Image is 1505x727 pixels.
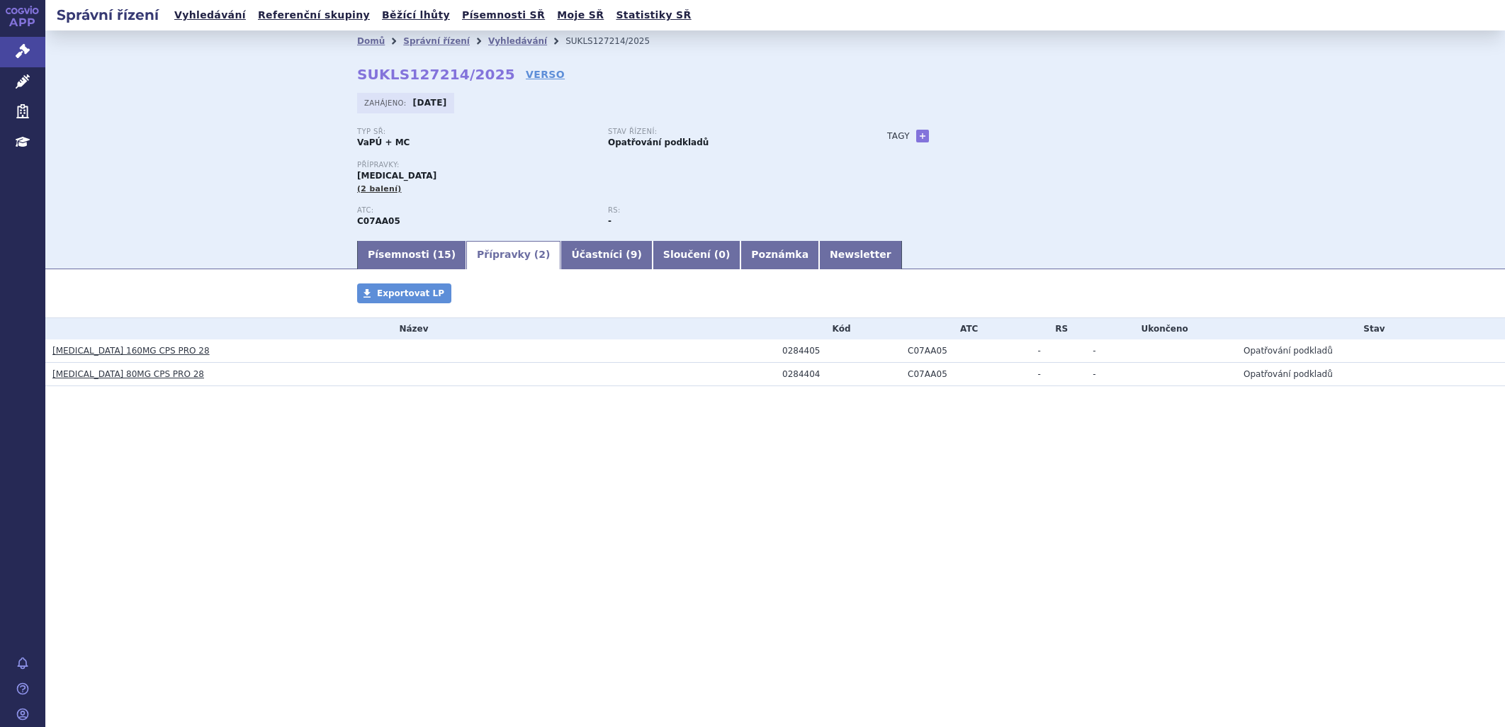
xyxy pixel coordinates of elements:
[1236,318,1505,339] th: Stav
[611,6,695,25] a: Statistiky SŘ
[775,318,901,339] th: Kód
[45,318,775,339] th: Název
[916,130,929,142] a: +
[539,249,546,260] span: 2
[52,369,204,379] a: [MEDICAL_DATA] 80MG CPS PRO 28
[413,98,447,108] strong: [DATE]
[357,128,594,136] p: Typ SŘ:
[357,241,466,269] a: Písemnosti (15)
[608,128,845,136] p: Stav řízení:
[357,283,451,303] a: Exportovat LP
[718,249,726,260] span: 0
[357,36,385,46] a: Domů
[254,6,374,25] a: Referenční skupiny
[357,161,859,169] p: Přípravky:
[52,346,210,356] a: [MEDICAL_DATA] 160MG CPS PRO 28
[466,241,560,269] a: Přípravky (2)
[526,67,565,81] a: VERSO
[170,6,250,25] a: Vyhledávání
[901,318,1030,339] th: ATC
[403,36,470,46] a: Správní řízení
[488,36,547,46] a: Vyhledávání
[458,6,549,25] a: Písemnosti SŘ
[1037,346,1040,356] span: -
[608,137,709,147] strong: Opatřování podkladů
[357,137,410,147] strong: VaPÚ + MC
[357,216,400,226] strong: PROPRANOLOL
[364,97,409,108] span: Zahájeno:
[631,249,638,260] span: 9
[608,206,845,215] p: RS:
[1093,346,1095,356] span: -
[437,249,451,260] span: 15
[565,30,668,52] li: SUKLS127214/2025
[1236,339,1505,363] td: Opatřování podkladů
[357,171,436,181] span: [MEDICAL_DATA]
[782,346,901,356] div: 0284405
[357,206,594,215] p: ATC:
[653,241,740,269] a: Sloučení (0)
[1037,369,1040,379] span: -
[1236,363,1505,386] td: Opatřování podkladů
[1093,369,1095,379] span: -
[608,216,611,226] strong: -
[378,6,454,25] a: Běžící lhůty
[901,339,1030,363] td: PROPRANOLOL
[560,241,652,269] a: Účastníci (9)
[901,363,1030,386] td: PROPRANOLOL
[553,6,608,25] a: Moje SŘ
[782,369,901,379] div: 0284404
[357,184,402,193] span: (2 balení)
[819,241,902,269] a: Newsletter
[45,5,170,25] h2: Správní řízení
[357,66,515,83] strong: SUKLS127214/2025
[1030,318,1086,339] th: RS
[377,288,444,298] span: Exportovat LP
[1086,318,1236,339] th: Ukončeno
[740,241,819,269] a: Poznámka
[887,128,910,145] h3: Tagy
